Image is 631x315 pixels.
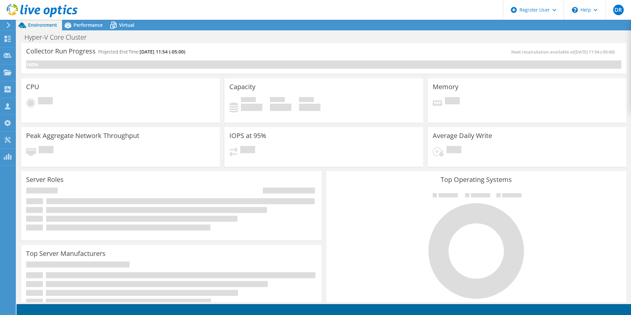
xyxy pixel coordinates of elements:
[241,97,256,104] span: Used
[28,22,57,28] span: Environment
[229,83,255,90] h3: Capacity
[38,97,53,106] span: Pending
[331,176,621,183] h3: Top Operating Systems
[229,132,266,139] h3: IOPS at 95%
[572,7,578,13] svg: \n
[74,22,103,28] span: Performance
[26,132,139,139] h3: Peak Aggregate Network Throughput
[270,97,285,104] span: Free
[433,83,458,90] h3: Memory
[613,5,624,15] span: DR
[299,104,320,111] h4: 0 GiB
[26,83,39,90] h3: CPU
[433,132,492,139] h3: Average Daily Write
[119,22,134,28] span: Virtual
[445,97,460,106] span: Pending
[26,176,64,183] h3: Server Roles
[140,49,185,55] span: [DATE] 11:54 (-05:00)
[39,146,53,155] span: Pending
[511,49,618,55] span: Next recalculation available at
[447,146,461,155] span: Pending
[299,97,314,104] span: Total
[241,104,262,111] h4: 0 GiB
[21,34,97,41] h1: Hyper-V Core Cluster
[26,250,106,257] h3: Top Server Manufacturers
[240,146,255,155] span: Pending
[98,48,185,55] h4: Projected End Time:
[574,49,615,55] span: [DATE] 11:54 (-05:00)
[270,104,291,111] h4: 0 GiB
